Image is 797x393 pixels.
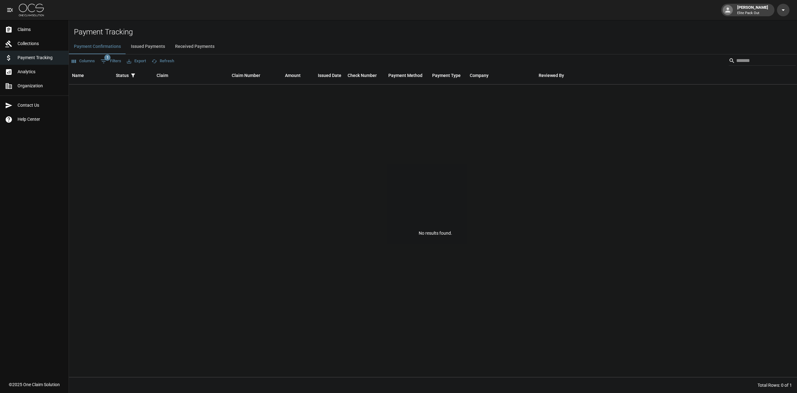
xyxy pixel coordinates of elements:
[232,67,260,84] div: Claim Number
[432,67,461,84] div: Payment Type
[72,67,84,84] div: Name
[304,67,344,84] div: Issued Date
[229,67,272,84] div: Claim Number
[18,26,64,33] span: Claims
[467,67,536,84] div: Company
[729,56,796,67] div: Search
[388,67,422,84] div: Payment Method
[737,11,768,16] p: Elite Pack Out
[74,28,797,37] h2: Payment Tracking
[104,54,111,61] span: 1
[348,67,377,84] div: Check Number
[470,67,489,84] div: Company
[150,56,176,66] button: Refresh
[125,56,147,66] button: Export
[429,67,467,84] div: Payment Type
[153,67,229,84] div: Claim
[536,67,604,84] div: Reviewed By
[19,4,44,16] img: ocs-logo-white-transparent.png
[272,67,304,84] div: Amount
[735,4,771,16] div: [PERSON_NAME]
[18,40,64,47] span: Collections
[318,67,341,84] div: Issued Date
[344,67,385,84] div: Check Number
[18,116,64,123] span: Help Center
[4,4,16,16] button: open drawer
[113,67,153,84] div: Status
[758,382,792,388] div: Total Rows: 0 of 1
[18,54,64,61] span: Payment Tracking
[539,67,564,84] div: Reviewed By
[129,71,137,80] div: 1 active filter
[18,102,64,109] span: Contact Us
[129,71,137,80] button: Show filters
[157,67,168,84] div: Claim
[170,39,220,54] button: Received Payments
[385,67,429,84] div: Payment Method
[285,67,301,84] div: Amount
[18,83,64,89] span: Organization
[69,39,797,54] div: dynamic tabs
[70,56,96,66] button: Select columns
[18,69,64,75] span: Analytics
[9,381,60,388] div: © 2025 One Claim Solution
[69,67,113,84] div: Name
[69,39,126,54] button: Payment Confirmations
[116,67,129,84] div: Status
[99,56,123,66] button: Show filters
[126,39,170,54] button: Issued Payments
[137,71,146,80] button: Sort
